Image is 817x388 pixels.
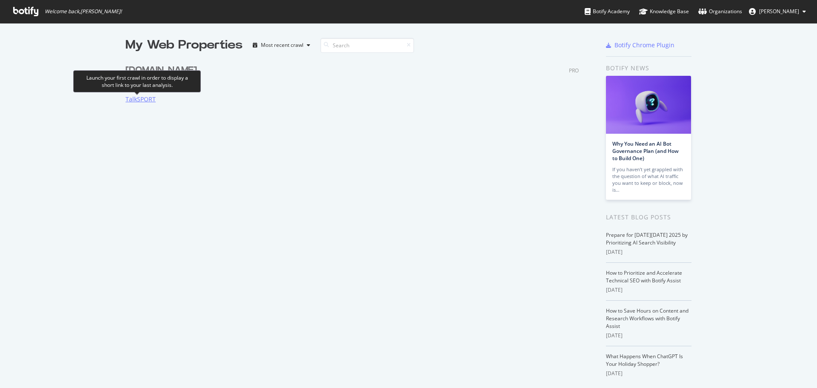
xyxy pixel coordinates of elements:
a: Why You Need an AI Bot Governance Plan (and How to Build One) [612,140,679,162]
a: What Happens When ChatGPT Is Your Holiday Shopper? [606,353,683,368]
a: How to Prioritize and Accelerate Technical SEO with Botify Assist [606,269,682,284]
div: Knowledge Base [639,7,689,16]
span: Jamie Lewis [759,8,799,15]
div: Botify news [606,63,691,73]
a: How to Save Hours on Content and Research Workflows with Botify Assist [606,307,688,330]
div: [DATE] [606,370,691,377]
div: [DATE] [606,248,691,256]
div: PRO [569,67,579,74]
div: [DATE] [606,286,691,294]
div: Botify Academy [585,7,630,16]
div: [DOMAIN_NAME] [126,64,197,76]
div: [DATE] [606,332,691,339]
a: Botify Chrome Plugin [606,41,674,49]
a: TalkSPORT [126,95,156,103]
div: Most recent crawl [261,43,303,48]
div: If you haven’t yet grappled with the question of what AI traffic you want to keep or block, now is… [612,166,685,193]
button: [PERSON_NAME] [742,5,813,18]
button: Most recent crawl [249,38,314,52]
span: Welcome back, [PERSON_NAME] ! [45,8,122,15]
input: Search [320,38,414,53]
div: My Web Properties [126,37,243,54]
div: Organizations [698,7,742,16]
img: Why You Need an AI Bot Governance Plan (and How to Build One) [606,76,691,134]
a: Prepare for [DATE][DATE] 2025 by Prioritizing AI Search Visibility [606,231,688,246]
div: Launch your first crawl in order to display a short link to your last analysis. [80,74,194,89]
div: Botify Chrome Plugin [614,41,674,49]
div: Latest Blog Posts [606,213,691,222]
div: grid [126,54,586,174]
